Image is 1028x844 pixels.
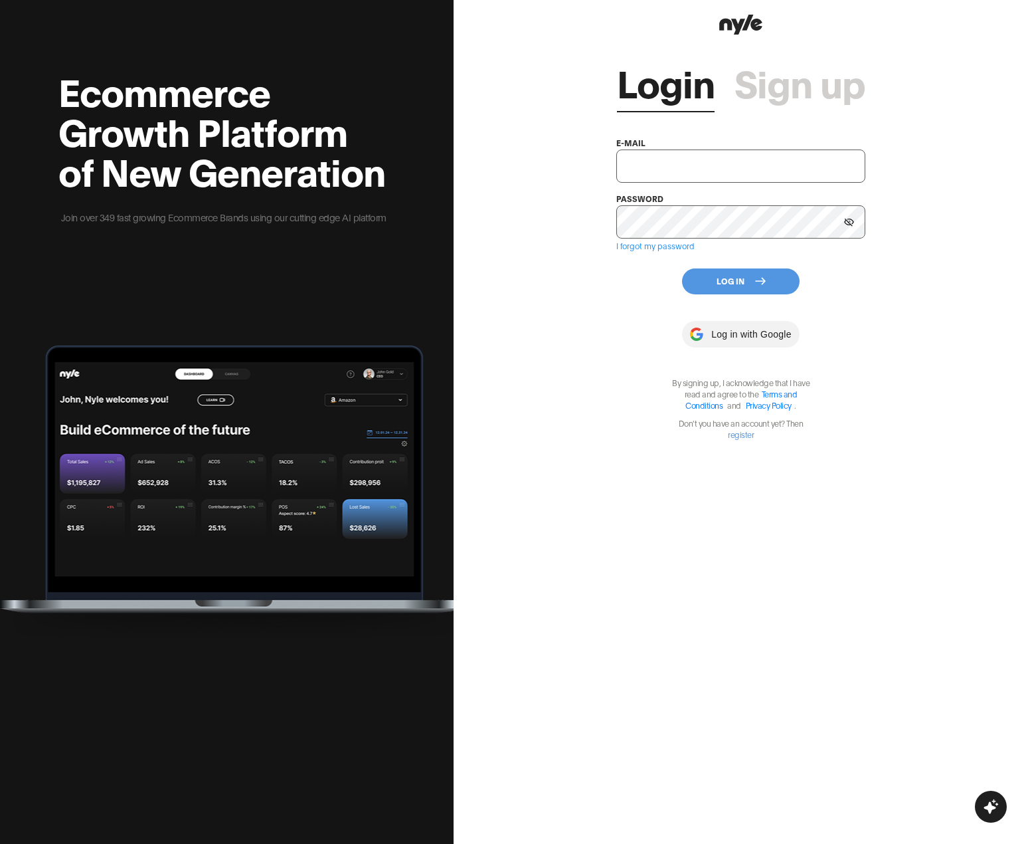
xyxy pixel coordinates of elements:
[682,268,800,294] button: Log In
[746,400,792,410] a: Privacy Policy
[665,377,817,411] p: By signing up, I acknowledge that I have read and agree to the .
[616,193,663,203] label: password
[734,62,865,102] a: Sign up
[58,210,388,225] p: Join over 349 fast growing Ecommerce Brands using our cutting edge AI platform
[616,241,695,251] a: I forgot my password
[665,417,817,440] p: Don't you have an account yet? Then
[685,389,797,410] a: Terms and Conditions
[616,138,645,148] label: e-mail
[58,70,388,190] h2: Ecommerce Growth Platform of New Generation
[728,429,754,439] a: register
[724,400,744,410] span: and
[617,62,715,102] a: Login
[682,321,799,348] button: Log in with Google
